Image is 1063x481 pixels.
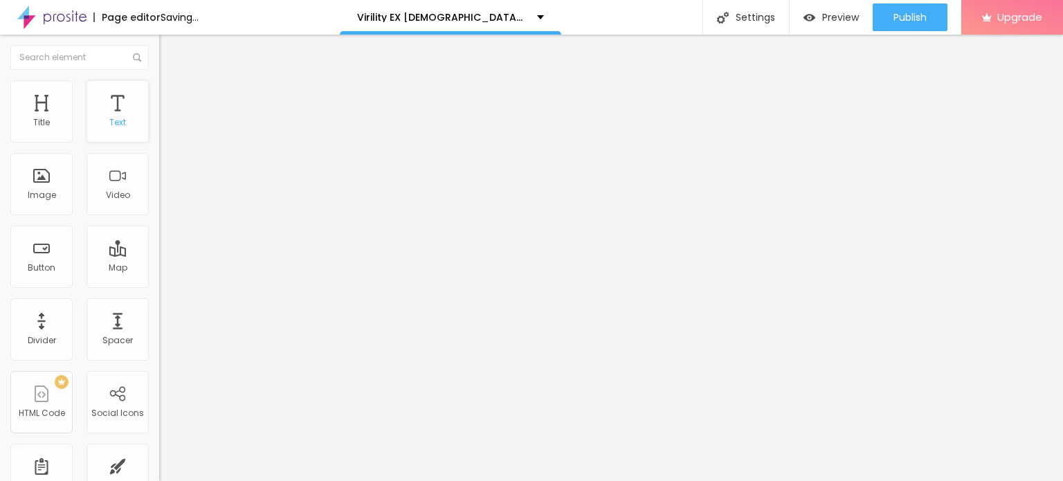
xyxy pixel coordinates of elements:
div: Title [33,118,50,127]
p: Virility EX [DEMOGRAPHIC_DATA][MEDICAL_DATA] (Official™) - Is It Worth the Hype? [357,12,527,22]
div: Map [109,263,127,273]
div: Video [106,190,130,200]
div: Saving... [161,12,199,22]
span: Upgrade [997,11,1042,23]
div: Page editor [93,12,161,22]
span: Preview [822,12,859,23]
img: view-1.svg [803,12,815,24]
button: Publish [873,3,947,31]
div: Social Icons [91,408,144,418]
span: Publish [893,12,927,23]
div: Divider [28,336,56,345]
div: Spacer [102,336,133,345]
iframe: Editor [159,35,1063,481]
div: Button [28,263,55,273]
input: Search element [10,45,149,70]
button: Preview [790,3,873,31]
img: Icone [717,12,729,24]
div: Text [109,118,126,127]
div: Image [28,190,56,200]
img: Icone [133,53,141,62]
div: HTML Code [19,408,65,418]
